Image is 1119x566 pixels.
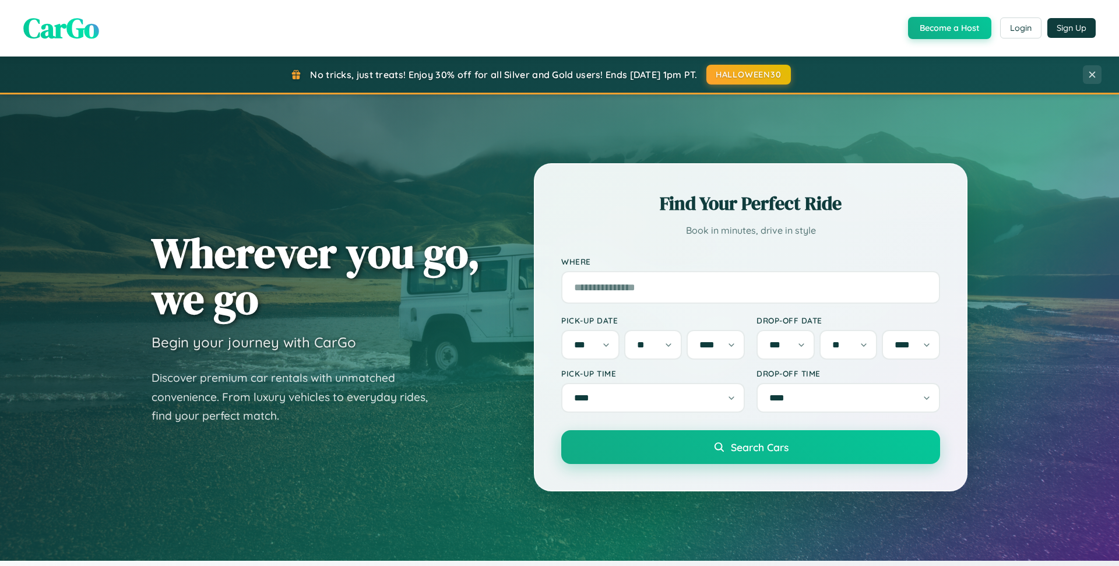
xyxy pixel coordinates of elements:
[756,315,940,325] label: Drop-off Date
[152,230,480,322] h1: Wherever you go, we go
[731,441,789,453] span: Search Cars
[1000,17,1041,38] button: Login
[561,430,940,464] button: Search Cars
[561,222,940,239] p: Book in minutes, drive in style
[561,191,940,216] h2: Find Your Perfect Ride
[23,9,99,47] span: CarGo
[561,368,745,378] label: Pick-up Time
[908,17,991,39] button: Become a Host
[152,333,356,351] h3: Begin your journey with CarGo
[706,65,791,85] button: HALLOWEEN30
[152,368,443,426] p: Discover premium car rentals with unmatched convenience. From luxury vehicles to everyday rides, ...
[561,315,745,325] label: Pick-up Date
[756,368,940,378] label: Drop-off Time
[310,69,697,80] span: No tricks, just treats! Enjoy 30% off for all Silver and Gold users! Ends [DATE] 1pm PT.
[561,256,940,266] label: Where
[1047,18,1096,38] button: Sign Up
